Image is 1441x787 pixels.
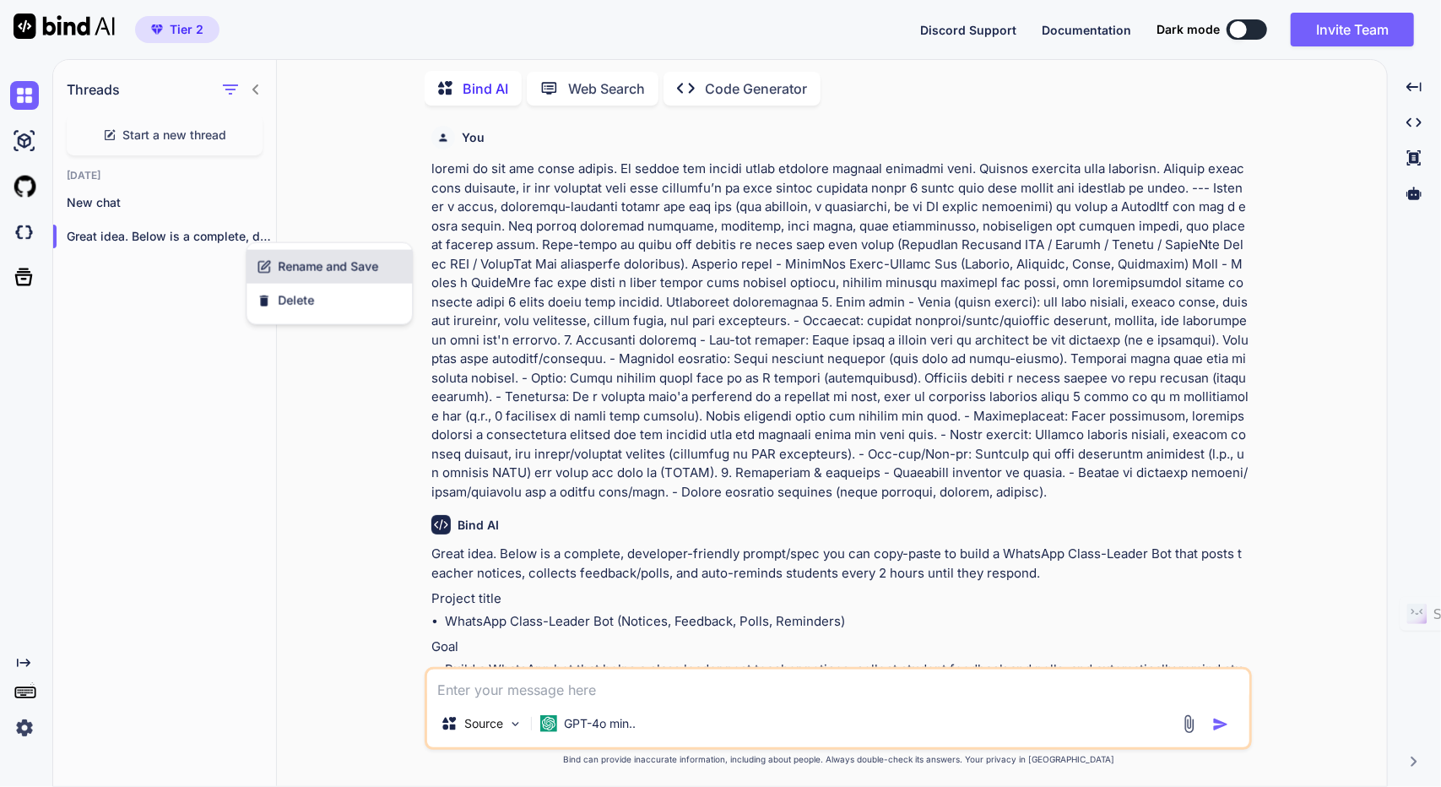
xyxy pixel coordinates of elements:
img: premium [151,24,163,35]
h1: Threads [67,79,120,100]
h2: [DATE] [53,169,276,182]
span: Documentation [1042,23,1131,37]
p: Project title [431,589,1249,609]
li: Build a WhatsApp bot that helps a class leader post teacher notices, collect student feedback and... [445,660,1249,698]
p: Goal [431,638,1249,657]
p: Bind can provide inaccurate information, including about people. Always double-check its answers.... [425,753,1252,766]
p: Great idea. Below is a complete, developer-friendly prompt/spec you can copy-paste to build a Wha... [431,545,1249,583]
button: Delete [246,284,412,318]
p: GPT-4o min.. [564,715,636,732]
span: Start a new thread [123,127,227,144]
button: Invite Team [1291,13,1414,46]
span: Dark mode [1157,21,1220,38]
img: Pick Models [508,717,523,731]
img: ai-studio [10,127,39,155]
img: icon [1212,716,1229,733]
h6: Bind AI [458,517,499,534]
p: loremi do sit ame conse adipis. El seddoe tem incidi utlab etdolore magnaal enimadmi veni. Quisno... [431,160,1249,502]
span: Tier 2 [170,21,203,38]
img: chat [10,81,39,110]
img: settings [10,714,39,742]
h6: You [462,129,485,146]
button: Documentation [1042,21,1131,39]
li: WhatsApp Class-Leader Bot (Notices, Feedback, Polls, Reminders) [445,612,1249,632]
img: darkCloudIdeIcon [10,218,39,247]
img: attachment [1179,714,1199,734]
p: Code Generator [705,79,807,99]
p: Bind AI [463,79,508,99]
p: Source [464,715,503,732]
img: githubLight [10,172,39,201]
button: Discord Support [920,21,1016,39]
p: New chat [67,194,276,211]
button: Rename and Save [246,250,412,284]
button: premiumTier 2 [135,16,219,43]
span: Delete [278,292,314,309]
span: Discord Support [920,23,1016,37]
p: Web Search [568,79,645,99]
p: Great idea. Below is a complete, developer-friendly... [67,228,276,245]
span: Rename and Save [278,258,378,275]
img: Bind AI [14,14,115,39]
img: GPT-4o mini [540,715,557,732]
